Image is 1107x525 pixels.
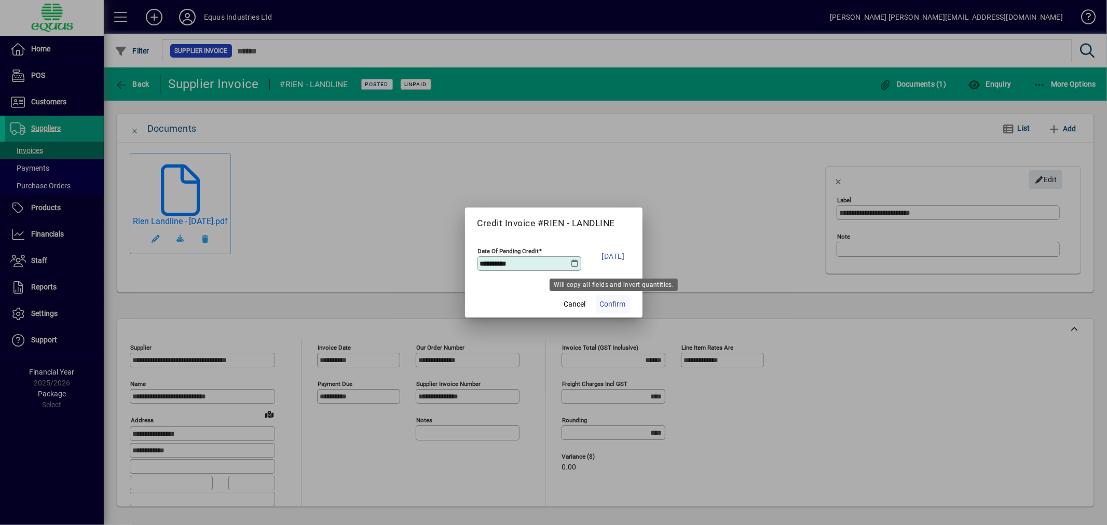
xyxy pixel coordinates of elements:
[564,299,586,310] span: Cancel
[558,295,592,313] button: Cancel
[600,299,626,310] span: Confirm
[477,218,630,229] h5: Credit Invoice #RIEN - LANDLINE
[596,295,630,313] button: Confirm
[550,279,678,291] div: Will copy all fields and invert quantities.
[478,247,539,255] mat-label: Date Of Pending Credit
[602,250,625,262] span: [DATE]
[597,243,630,269] button: [DATE]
